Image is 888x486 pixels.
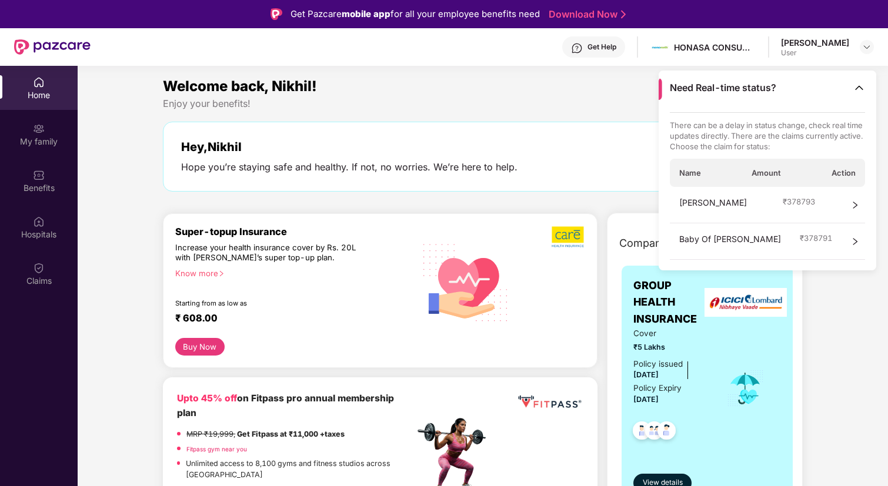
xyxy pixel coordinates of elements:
div: Get Help [587,42,616,52]
span: ₹5 Lakhs [633,341,710,353]
div: Starting from as low as [175,299,365,307]
img: svg+xml;base64,PHN2ZyBpZD0iQmVuZWZpdHMiIHhtbG5zPSJodHRwOi8vd3d3LnczLm9yZy8yMDAwL3N2ZyIgd2lkdGg9Ij... [33,169,45,181]
span: [DATE] [633,395,659,404]
div: HONASA CONSUMER LIMITED [674,42,756,53]
div: [PERSON_NAME] [781,37,849,48]
div: Enjoy your benefits! [163,98,803,110]
span: Need Real-time status? [670,82,776,94]
b: on Fitpass pro annual membership plan [177,393,394,418]
img: svg+xml;base64,PHN2ZyB4bWxucz0iaHR0cDovL3d3dy53My5vcmcvMjAwMC9zdmciIHdpZHRoPSI0OC45MTUiIGhlaWdodD... [640,418,669,447]
div: ₹ 608.00 [175,312,403,326]
span: Cover [633,327,710,340]
div: Policy Expiry [633,382,682,394]
span: Name [679,167,701,178]
span: right [851,196,859,214]
span: Amount [752,167,781,178]
div: User [781,48,849,58]
span: Action [832,167,856,178]
img: svg+xml;base64,PHN2ZyB4bWxucz0iaHR0cDovL3d3dy53My5vcmcvMjAwMC9zdmciIHhtbG5zOnhsaW5rPSJodHRwOi8vd3... [415,230,517,334]
span: [DATE] [633,370,659,379]
div: Know more [175,269,408,277]
span: Welcome back, Nikhil! [163,78,317,95]
div: Policy issued [633,358,683,370]
img: Toggle Icon [853,82,865,93]
img: Logo [271,8,282,20]
del: MRP ₹19,999, [186,430,235,438]
strong: mobile app [342,8,390,19]
img: svg+xml;base64,PHN2ZyBpZD0iSGVscC0zMngzMiIgeG1sbnM9Imh0dHA6Ly93d3cudzMub3JnLzIwMDAvc3ZnIiB3aWR0aD... [571,42,583,54]
span: [PERSON_NAME] [679,196,747,214]
button: Buy Now [175,338,225,356]
img: Mamaearth%20Logo.jpg [652,39,669,56]
strong: Get Fitpass at ₹11,000 +taxes [237,430,345,438]
img: icon [726,369,765,408]
span: GROUP HEALTH INSURANCE [633,277,710,327]
div: Hope you’re staying safe and healthy. If not, no worries. We’re here to help. [181,161,518,173]
span: ₹ 378791 [800,233,832,243]
img: b5dec4f62d2307b9de63beb79f102df3.png [552,226,585,248]
img: insurerLogo [705,288,787,317]
img: svg+xml;base64,PHN2ZyB4bWxucz0iaHR0cDovL3d3dy53My5vcmcvMjAwMC9zdmciIHdpZHRoPSI0OC45NDMiIGhlaWdodD... [652,418,681,447]
a: Fitpass gym near you [186,445,247,453]
img: svg+xml;base64,PHN2ZyBpZD0iSG9zcGl0YWxzIiB4bWxucz0iaHR0cDovL3d3dy53My5vcmcvMjAwMC9zdmciIHdpZHRoPS... [33,216,45,227]
img: svg+xml;base64,PHN2ZyB3aWR0aD0iMjAiIGhlaWdodD0iMjAiIHZpZXdCb3g9IjAgMCAyMCAyMCIgZmlsbD0ibm9uZSIgeG... [33,123,45,135]
div: Super-topup Insurance [175,226,415,237]
img: svg+xml;base64,PHN2ZyBpZD0iQ2xhaW0iIHhtbG5zPSJodHRwOi8vd3d3LnczLm9yZy8yMDAwL3N2ZyIgd2lkdGg9IjIwIi... [33,262,45,274]
span: right [218,270,225,277]
img: svg+xml;base64,PHN2ZyBpZD0iSG9tZSIgeG1sbnM9Imh0dHA6Ly93d3cudzMub3JnLzIwMDAvc3ZnIiB3aWR0aD0iMjAiIG... [33,76,45,88]
p: Unlimited access to 8,100 gyms and fitness studios across [GEOGRAPHIC_DATA] [186,458,414,481]
span: ₹ 378793 [783,196,815,207]
div: Hey, Nikhil [181,140,518,154]
div: Get Pazcare for all your employee benefits need [291,7,540,21]
div: Increase your health insurance cover by Rs. 20L with [PERSON_NAME]’s super top-up plan. [175,243,363,263]
span: Baby Of [PERSON_NAME] [679,233,781,250]
span: right [851,233,859,250]
a: Download Now [549,8,622,21]
b: Upto 45% off [177,393,237,404]
img: fppp.png [516,391,583,413]
img: New Pazcare Logo [14,39,91,55]
img: svg+xml;base64,PHN2ZyB4bWxucz0iaHR0cDovL3d3dy53My5vcmcvMjAwMC9zdmciIHdpZHRoPSI0OC45NDMiIGhlaWdodD... [627,418,656,447]
p: There can be a delay in status change, check real time updates directly. There are the claims cur... [670,120,866,152]
img: Stroke [621,8,626,21]
img: svg+xml;base64,PHN2ZyBpZD0iRHJvcGRvd24tMzJ4MzIiIHhtbG5zPSJodHRwOi8vd3d3LnczLm9yZy8yMDAwL3N2ZyIgd2... [862,42,872,52]
span: Company benefits [619,235,712,252]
